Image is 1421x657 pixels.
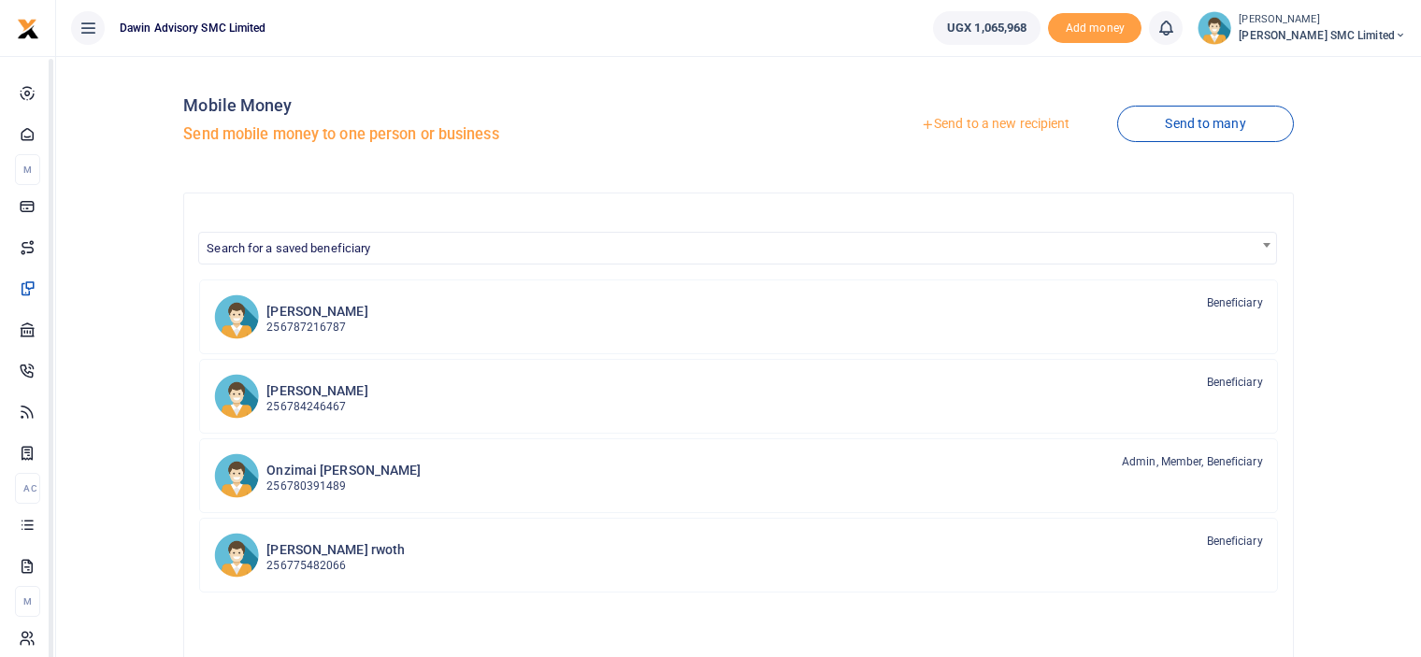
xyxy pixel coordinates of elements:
a: ROr [PERSON_NAME] rwoth 256775482066 Beneficiary [199,518,1277,593]
img: profile-user [1198,11,1231,45]
li: Ac [15,473,40,504]
a: logo-small logo-large logo-large [17,21,39,35]
img: OFd [214,453,259,498]
a: LO [PERSON_NAME] 256787216787 Beneficiary [199,279,1277,354]
span: Add money [1048,13,1141,44]
p: 256775482066 [266,557,405,575]
img: logo-small [17,18,39,40]
li: M [15,586,40,617]
span: [PERSON_NAME] SMC Limited [1239,27,1406,44]
span: Search for a saved beneficiary [198,232,1276,264]
span: Beneficiary [1207,294,1263,311]
p: 256780391489 [266,478,421,495]
a: Send to a new recipient [873,107,1117,141]
a: MG [PERSON_NAME] 256784246467 Beneficiary [199,359,1277,434]
p: 256784246467 [266,398,367,416]
a: profile-user [PERSON_NAME] [PERSON_NAME] SMC Limited [1198,11,1406,45]
span: Beneficiary [1207,374,1263,391]
a: Add money [1048,20,1141,34]
p: 256787216787 [266,319,367,336]
img: MG [214,374,259,419]
h6: [PERSON_NAME] rwoth [266,542,405,558]
li: M [15,154,40,185]
span: Admin, Member, Beneficiary [1122,453,1263,470]
span: Beneficiary [1207,533,1263,550]
a: Send to many [1117,106,1293,142]
small: [PERSON_NAME] [1239,12,1406,28]
span: Search for a saved beneficiary [199,233,1275,262]
li: Wallet ballance [926,11,1048,45]
a: UGX 1,065,968 [933,11,1041,45]
a: OFd Onzimai [PERSON_NAME] 256780391489 Admin, Member, Beneficiary [199,438,1277,513]
h5: Send mobile money to one person or business [183,125,731,144]
h6: Onzimai [PERSON_NAME] [266,463,421,478]
h6: [PERSON_NAME] [266,383,367,399]
span: UGX 1,065,968 [947,19,1026,37]
span: Search for a saved beneficiary [207,241,370,255]
img: ROr [214,533,259,578]
h4: Mobile Money [183,95,731,116]
img: LO [214,294,259,339]
span: Dawin Advisory SMC Limited [112,20,274,36]
li: Toup your wallet [1048,13,1141,44]
h6: [PERSON_NAME] [266,304,367,320]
